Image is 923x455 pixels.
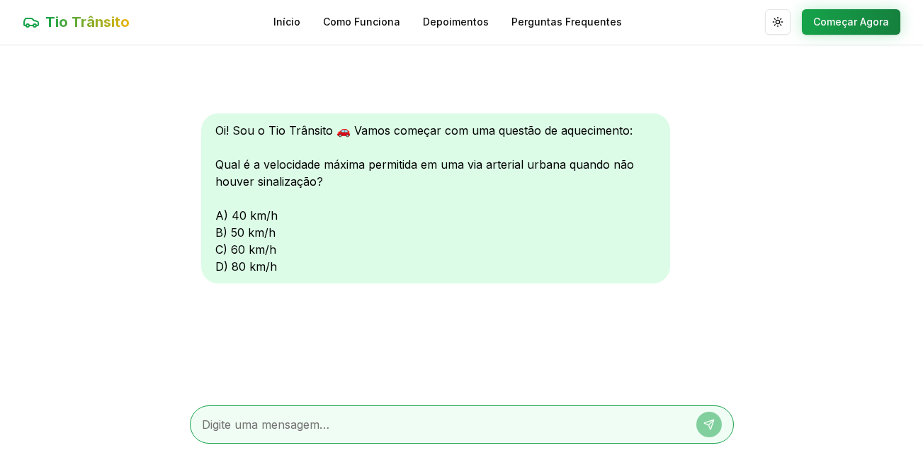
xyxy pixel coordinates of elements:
[323,15,400,29] a: Como Funciona
[511,15,622,29] a: Perguntas Frequentes
[201,113,670,283] div: Oi! Sou o Tio Trânsito 🚗 Vamos começar com uma questão de aquecimento: Qual é a velocidade máxima...
[23,12,130,32] a: Tio Trânsito
[423,15,489,29] a: Depoimentos
[45,12,130,32] span: Tio Trânsito
[273,15,300,29] a: Início
[802,9,900,35] button: Começar Agora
